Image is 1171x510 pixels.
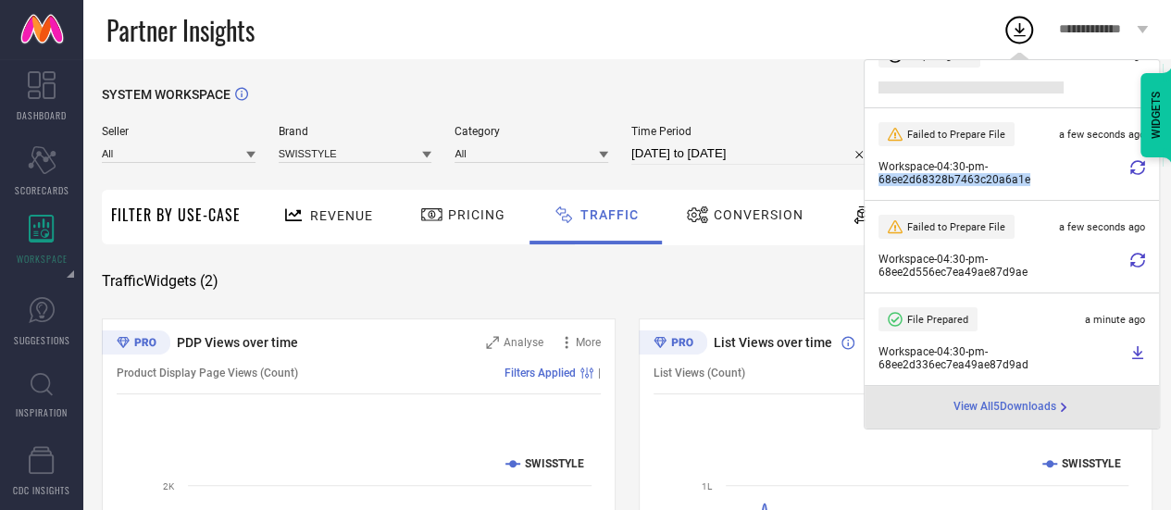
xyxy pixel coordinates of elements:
[702,481,713,491] text: 1L
[631,143,872,165] input: Select time period
[598,367,601,379] span: |
[310,208,373,223] span: Revenue
[525,457,584,470] text: SWISSTYLE
[102,87,230,102] span: SYSTEM WORKSPACE
[1130,253,1145,279] div: Retry
[102,125,255,138] span: Seller
[111,204,241,226] span: Filter By Use-Case
[1059,221,1145,233] span: a few seconds ago
[878,345,1126,371] span: Workspace - 04:30-pm - 68ee2d336ec7ea49ae87d9ad
[1059,129,1145,141] span: a few seconds ago
[117,367,298,379] span: Product Display Page Views (Count)
[448,207,505,222] span: Pricing
[714,335,832,350] span: List Views over time
[907,129,1005,141] span: Failed to Prepare File
[953,400,1056,415] span: View All 5 Downloads
[1062,457,1121,470] text: SWISSTYLE
[580,207,639,222] span: Traffic
[953,400,1071,415] div: Open download page
[714,207,804,222] span: Conversion
[878,253,1126,279] span: Workspace - 04:30-pm - 68ee2d556ec7ea49ae87d9ae
[631,125,872,138] span: Time Period
[13,483,70,497] span: CDC INSIGHTS
[505,367,576,379] span: Filters Applied
[16,405,68,419] span: INSPIRATION
[504,336,543,349] span: Analyse
[14,333,70,347] span: SUGGESTIONS
[878,160,1126,186] span: Workspace - 04:30-pm - 68ee2d68328b7463c20a6a1e
[654,367,745,379] span: List Views (Count)
[106,11,255,49] span: Partner Insights
[15,183,69,197] span: SCORECARDS
[163,481,175,491] text: 2K
[177,335,298,350] span: PDP Views over time
[17,252,68,266] span: WORKSPACE
[907,314,968,326] span: File Prepared
[102,272,218,291] span: Traffic Widgets ( 2 )
[279,125,432,138] span: Brand
[17,108,67,122] span: DASHBOARD
[1003,13,1036,46] div: Open download list
[576,336,601,349] span: More
[907,221,1005,233] span: Failed to Prepare File
[455,125,608,138] span: Category
[1085,314,1145,326] span: a minute ago
[639,330,707,358] div: Premium
[102,330,170,358] div: Premium
[953,400,1071,415] a: View All5Downloads
[1130,345,1145,371] a: Download
[1130,160,1145,186] div: Retry
[486,336,499,349] svg: Zoom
